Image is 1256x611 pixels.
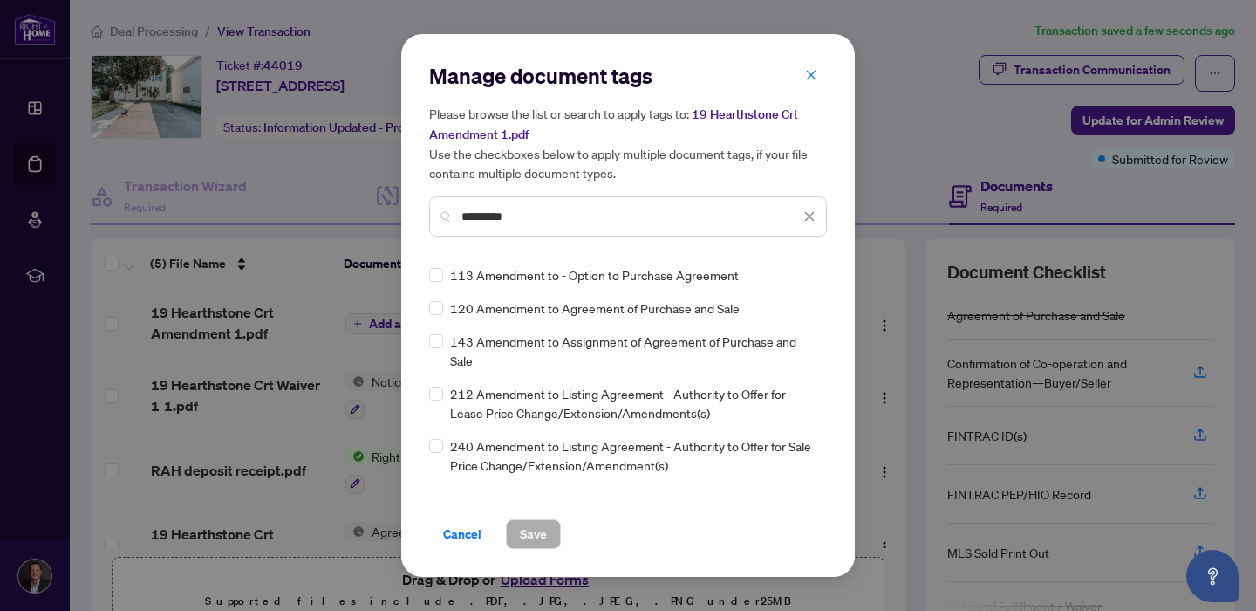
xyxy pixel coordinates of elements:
span: Cancel [443,520,481,548]
span: close [805,69,817,81]
span: 240 Amendment to Listing Agreement - Authority to Offer for Sale Price Change/Extension/Amendment(s) [450,436,816,475]
span: 143 Amendment to Assignment of Agreement of Purchase and Sale [450,332,816,370]
span: close [803,210,816,223]
h2: Manage document tags [429,62,827,90]
h5: Please browse the list or search to apply tags to: Use the checkboxes below to apply multiple doc... [429,104,827,182]
span: 113 Amendment to - Option to Purchase Agreement [450,265,739,285]
span: 120 Amendment to Agreement of Purchase and Sale [450,299,740,318]
button: Cancel [429,519,495,549]
button: Save [506,519,561,549]
span: 212 Amendment to Listing Agreement - Authority to Offer for Lease Price Change/Extension/Amendmen... [450,384,816,422]
button: Open asap [1186,550,1239,602]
